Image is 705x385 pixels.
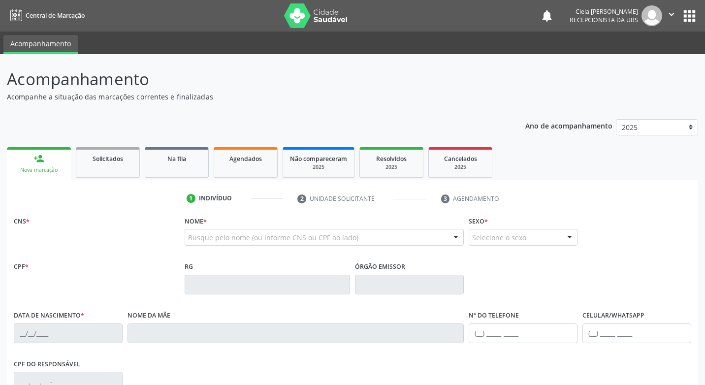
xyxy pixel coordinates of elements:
[14,357,80,372] label: CPF do responsável
[7,7,85,24] a: Central de Marcação
[199,194,232,203] div: Indivíduo
[7,67,491,92] p: Acompanhamento
[14,308,84,323] label: Data de nascimento
[7,92,491,102] p: Acompanhe a situação das marcações correntes e finalizadas
[469,308,519,323] label: Nº do Telefone
[367,163,416,171] div: 2025
[14,166,64,174] div: Nova marcação
[472,232,526,243] span: Selecione o sexo
[570,16,638,24] span: Recepcionista da UBS
[662,5,681,26] button: 
[185,259,193,275] label: RG
[469,214,488,229] label: Sexo
[444,155,477,163] span: Cancelados
[33,153,44,164] div: person_add
[582,323,691,343] input: (__) _____-_____
[681,7,698,25] button: apps
[14,259,29,275] label: CPF
[229,155,262,163] span: Agendados
[540,9,554,23] button: notifications
[14,323,123,343] input: __/__/____
[290,155,347,163] span: Não compareceram
[641,5,662,26] img: img
[26,11,85,20] span: Central de Marcação
[376,155,407,163] span: Resolvidos
[355,259,405,275] label: Órgão emissor
[582,308,644,323] label: Celular/WhatsApp
[570,7,638,16] div: Cleia [PERSON_NAME]
[187,194,195,203] div: 1
[93,155,123,163] span: Solicitados
[469,323,577,343] input: (__) _____-_____
[3,35,78,54] a: Acompanhamento
[185,214,207,229] label: Nome
[188,232,358,243] span: Busque pelo nome (ou informe CNS ou CPF ao lado)
[14,214,30,229] label: CNS
[290,163,347,171] div: 2025
[128,308,170,323] label: Nome da mãe
[436,163,485,171] div: 2025
[167,155,186,163] span: Na fila
[666,9,677,20] i: 
[525,119,612,131] p: Ano de acompanhamento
